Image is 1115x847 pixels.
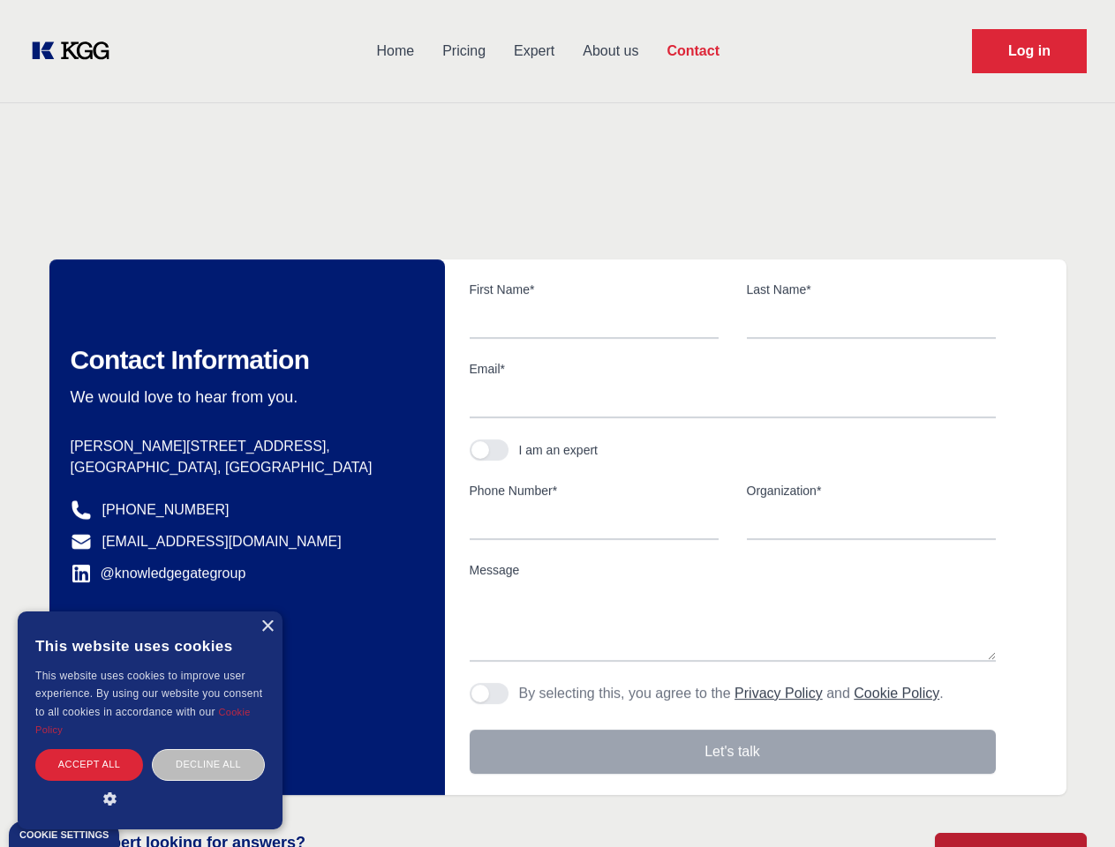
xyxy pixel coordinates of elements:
[470,482,719,499] label: Phone Number*
[35,707,251,735] a: Cookie Policy
[152,749,265,780] div: Decline all
[71,457,417,478] p: [GEOGRAPHIC_DATA], [GEOGRAPHIC_DATA]
[470,360,996,378] label: Email*
[35,749,143,780] div: Accept all
[35,625,265,667] div: This website uses cookies
[19,830,109,840] div: Cookie settings
[470,561,996,579] label: Message
[28,37,124,65] a: KOL Knowledge Platform: Talk to Key External Experts (KEE)
[71,436,417,457] p: [PERSON_NAME][STREET_ADDRESS],
[652,28,734,74] a: Contact
[747,482,996,499] label: Organization*
[569,28,652,74] a: About us
[71,344,417,376] h2: Contact Information
[102,499,230,521] a: [PHONE_NUMBER]
[500,28,569,74] a: Expert
[470,281,719,298] label: First Name*
[854,686,939,701] a: Cookie Policy
[102,531,342,552] a: [EMAIL_ADDRESS][DOMAIN_NAME]
[735,686,823,701] a: Privacy Policy
[260,620,274,633] div: Close
[35,670,262,718] span: This website uses cookies to improve user experience. By using our website you consent to all coo...
[972,29,1087,73] a: Request Demo
[519,683,944,704] p: By selecting this, you agree to the and .
[71,563,246,584] a: @knowledgegategroup
[519,441,599,459] div: I am an expert
[470,730,996,774] button: Let's talk
[747,281,996,298] label: Last Name*
[1027,762,1115,847] iframe: Chat Widget
[428,28,500,74] a: Pricing
[71,386,417,408] p: We would love to hear from you.
[362,28,428,74] a: Home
